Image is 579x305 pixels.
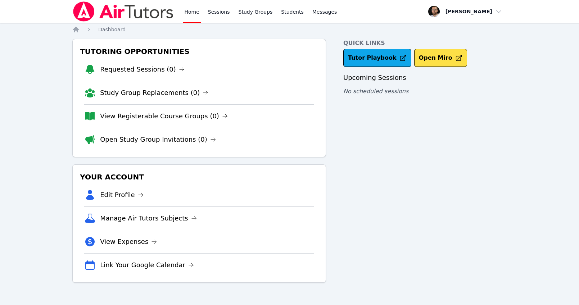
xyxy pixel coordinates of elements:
[78,45,320,58] h3: Tutoring Opportunities
[343,73,507,83] h3: Upcoming Sessions
[98,26,126,33] a: Dashboard
[343,49,411,67] a: Tutor Playbook
[100,190,144,200] a: Edit Profile
[72,1,174,22] img: Air Tutors
[100,135,216,145] a: Open Study Group Invitations (0)
[98,27,126,32] span: Dashboard
[78,170,320,183] h3: Your Account
[414,49,467,67] button: Open Miro
[72,26,507,33] nav: Breadcrumb
[100,213,197,223] a: Manage Air Tutors Subjects
[100,237,157,247] a: View Expenses
[100,88,208,98] a: Study Group Replacements (0)
[100,111,228,121] a: View Registerable Course Groups (0)
[343,39,507,47] h4: Quick Links
[100,64,185,74] a: Requested Sessions (0)
[312,8,337,15] span: Messages
[343,88,408,95] span: No scheduled sessions
[100,260,194,270] a: Link Your Google Calendar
